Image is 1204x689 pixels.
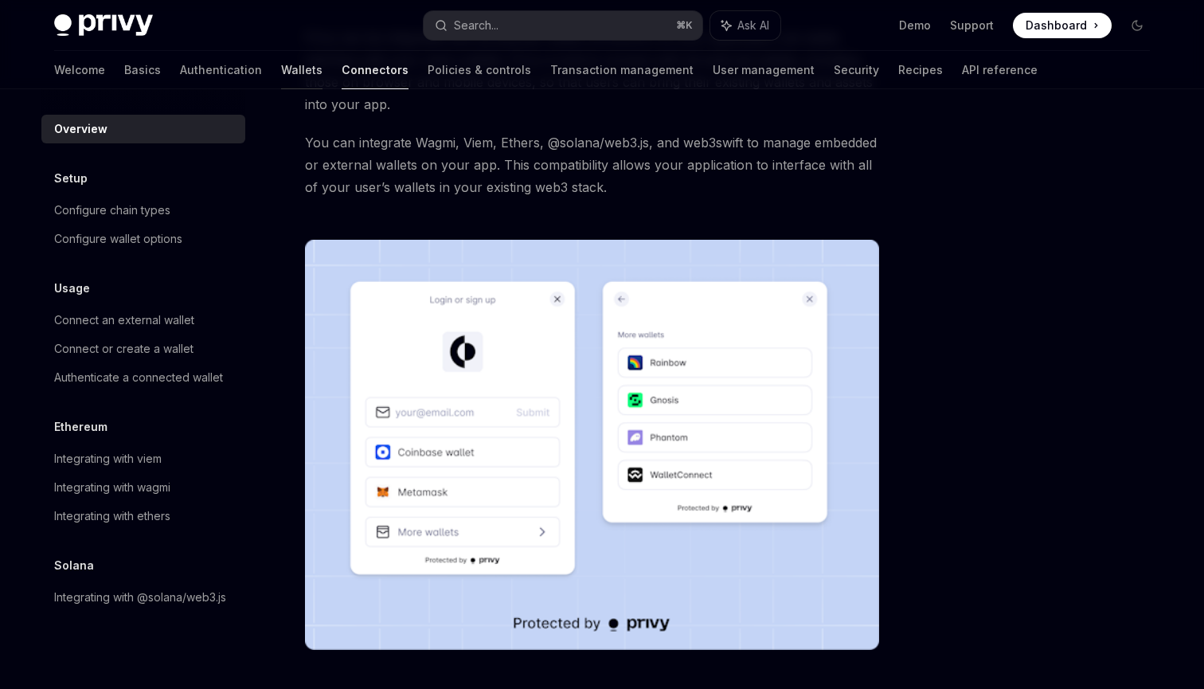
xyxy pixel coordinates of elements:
[54,588,226,607] div: Integrating with @solana/web3.js
[305,131,879,198] span: You can integrate Wagmi, Viem, Ethers, @solana/web3.js, and web3swift to manage embedded or exter...
[1013,13,1112,38] a: Dashboard
[305,240,879,650] img: Connectors3
[41,335,245,363] a: Connect or create a wallet
[1026,18,1087,33] span: Dashboard
[54,229,182,249] div: Configure wallet options
[710,11,780,40] button: Ask AI
[41,225,245,253] a: Configure wallet options
[428,51,531,89] a: Policies & controls
[54,14,153,37] img: dark logo
[41,583,245,612] a: Integrating with @solana/web3.js
[54,119,107,139] div: Overview
[41,444,245,473] a: Integrating with viem
[41,502,245,530] a: Integrating with ethers
[41,115,245,143] a: Overview
[41,196,245,225] a: Configure chain types
[54,201,170,220] div: Configure chain types
[737,18,769,33] span: Ask AI
[54,507,170,526] div: Integrating with ethers
[41,363,245,392] a: Authenticate a connected wallet
[54,339,193,358] div: Connect or create a wallet
[54,417,107,436] h5: Ethereum
[454,16,498,35] div: Search...
[54,279,90,298] h5: Usage
[424,11,702,40] button: Search...⌘K
[41,306,245,335] a: Connect an external wallet
[962,51,1038,89] a: API reference
[713,51,815,89] a: User management
[1124,13,1150,38] button: Toggle dark mode
[898,51,943,89] a: Recipes
[41,473,245,502] a: Integrating with wagmi
[54,51,105,89] a: Welcome
[834,51,879,89] a: Security
[676,19,693,32] span: ⌘ K
[180,51,262,89] a: Authentication
[342,51,408,89] a: Connectors
[54,478,170,497] div: Integrating with wagmi
[899,18,931,33] a: Demo
[124,51,161,89] a: Basics
[54,449,162,468] div: Integrating with viem
[950,18,994,33] a: Support
[54,169,88,188] h5: Setup
[281,51,322,89] a: Wallets
[54,556,94,575] h5: Solana
[550,51,694,89] a: Transaction management
[54,368,223,387] div: Authenticate a connected wallet
[54,311,194,330] div: Connect an external wallet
